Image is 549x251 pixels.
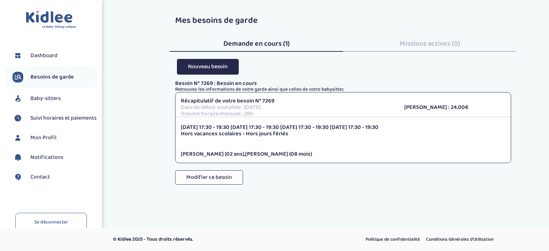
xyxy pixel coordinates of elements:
[245,150,312,159] span: [PERSON_NAME] (08 mois)
[13,50,23,61] img: dashboard.svg
[181,150,244,159] span: [PERSON_NAME] (02 ans)
[13,113,97,124] a: Suivi horaires et paiements
[13,152,23,163] img: notification.svg
[113,236,305,243] p: © Kidlee 2025 - Tous droits réservés.
[26,11,76,29] img: logo.svg
[13,152,97,163] a: Notifications
[177,59,239,74] button: Nouveau besoin
[175,14,258,27] span: Mes besoins de garde
[424,235,496,244] a: Conditions Générales d’Utilisation
[223,38,290,49] span: Demande en cours (1)
[30,51,58,60] span: Dashboard
[13,72,97,82] a: Besoins de garde
[13,93,23,104] img: babysitters.svg
[181,111,394,117] p: Volume horaire mensuel : 28h
[13,132,97,143] a: Mon Profil
[13,113,23,124] img: suivihoraire.svg
[30,153,63,162] span: Notifications
[363,235,422,244] a: Politique de confidentialité
[13,172,97,182] a: Contact
[30,114,97,122] span: Suivi horaires et paiements
[181,98,394,104] p: Récapitulatif de votre besoin N° 7269
[181,151,505,157] p: ,
[175,177,243,191] a: Modifier ce besoin
[13,72,23,82] img: besoin.svg
[181,124,505,131] p: [DATE] 17:30 - 19:30 [DATE] 17:30 - 19:30 [DATE] 17:30 - 19:30 [DATE] 17:30 - 19:30
[404,104,505,111] p: [PERSON_NAME] : 24.00€
[13,50,97,61] a: Dashboard
[181,131,505,137] p: Hors vacances scolaires - Hors jours fériés
[13,172,23,182] img: contact.svg
[400,38,460,49] span: Missions actives (0)
[175,87,511,92] p: Retrouvez les informations de votre garde ainsi que celles de votre babysitter.
[30,73,74,81] span: Besoins de garde
[13,93,97,104] a: Baby-sitters
[30,134,56,142] span: Mon Profil
[13,132,23,143] img: profil.svg
[181,104,394,111] p: Date de début souhaitée : [DATE]
[175,80,511,87] p: Besoin N° 7269 : Besoin en cours
[175,170,243,185] button: Modifier ce besoin
[30,94,61,103] span: Baby-sitters
[15,213,87,232] a: Se déconnecter
[30,173,50,181] span: Contact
